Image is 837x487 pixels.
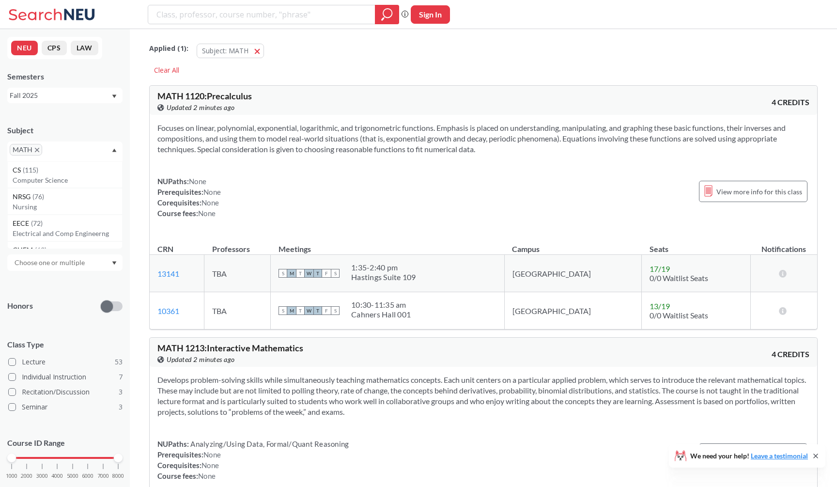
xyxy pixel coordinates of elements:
[7,300,33,312] p: Honors
[13,245,35,255] span: CHEM
[772,97,809,108] span: 4 CREDITS
[751,452,808,460] a: Leave a testimonial
[198,471,216,480] span: None
[322,306,331,315] span: F
[198,209,216,218] span: None
[21,473,32,479] span: 2000
[149,43,188,54] span: Applied ( 1 ):
[67,473,78,479] span: 5000
[351,300,411,310] div: 10:30 - 11:35 am
[71,41,98,55] button: LAW
[381,8,393,21] svg: magnifying glass
[271,234,504,255] th: Meetings
[157,306,179,315] a: 10361
[149,63,184,78] div: Clear All
[155,6,368,23] input: Class, professor, course number, "phrase"
[13,191,32,202] span: NRSG
[279,306,287,315] span: S
[305,306,313,315] span: W
[35,246,46,254] span: ( 69 )
[322,269,331,278] span: F
[157,176,221,219] div: NUPaths: Prerequisites: Corequisites: Course fees:
[112,148,117,152] svg: Dropdown arrow
[189,177,206,186] span: None
[119,387,123,397] span: 3
[296,306,305,315] span: T
[119,402,123,412] span: 3
[351,272,416,282] div: Hastings Suite 109
[97,473,109,479] span: 7000
[287,306,296,315] span: M
[7,339,123,350] span: Class Type
[157,244,173,254] div: CRN
[204,255,271,292] td: TBA
[10,90,111,101] div: Fall 2025
[287,269,296,278] span: M
[204,292,271,330] td: TBA
[7,125,123,136] div: Subject
[504,292,642,330] td: [GEOGRAPHIC_DATA]
[8,371,123,383] label: Individual Instruction
[11,41,38,55] button: NEU
[51,473,63,479] span: 4000
[7,71,123,82] div: Semesters
[8,401,123,413] label: Seminar
[13,165,23,175] span: CS
[7,438,123,449] p: Course ID Range
[203,450,221,459] span: None
[35,148,39,152] svg: X to remove pill
[504,234,642,255] th: Campus
[296,269,305,278] span: T
[203,188,221,196] span: None
[6,473,17,479] span: 1000
[112,94,117,98] svg: Dropdown arrow
[7,88,123,103] div: Fall 2025Dropdown arrow
[157,123,809,155] section: Focuses on linear, polynomial, exponential, logarithmic, and trigonometric functions. Emphasis is...
[42,41,67,55] button: CPS
[313,306,322,315] span: T
[331,306,340,315] span: S
[112,261,117,265] svg: Dropdown arrow
[8,356,123,368] label: Lecture
[411,5,450,24] button: Sign In
[119,372,123,382] span: 7
[32,192,44,201] span: ( 76 )
[750,234,817,255] th: Notifications
[82,473,93,479] span: 6000
[375,5,399,24] div: magnifying glass
[157,439,349,481] div: NUPaths: Prerequisites: Corequisites: Course fees:
[313,269,322,278] span: T
[13,175,122,185] p: Computer Science
[23,166,38,174] span: ( 115 )
[650,273,708,283] span: 0/0 Waitlist Seats
[504,255,642,292] td: [GEOGRAPHIC_DATA]
[167,354,235,365] span: Updated 2 minutes ago
[772,349,809,360] span: 4 CREDITS
[7,254,123,271] div: Dropdown arrow
[36,473,48,479] span: 3000
[305,269,313,278] span: W
[650,264,670,273] span: 17 / 19
[331,269,340,278] span: S
[112,473,124,479] span: 8000
[351,310,411,319] div: Cahners Hall 001
[7,141,123,161] div: MATHX to remove pillDropdown arrowCS(115)Computer ScienceNRSG(76)NursingEECE(72)Electrical and Co...
[10,257,91,268] input: Choose one or multiple
[642,234,750,255] th: Seats
[351,263,416,272] div: 1:35 - 2:40 pm
[201,198,219,207] span: None
[690,453,808,459] span: We need your help!
[157,91,252,101] span: MATH 1120 : Precalculus
[650,301,670,311] span: 13 / 19
[157,343,303,353] span: MATH 1213 : Interactive Mathematics
[13,218,31,229] span: EECE
[157,375,809,417] section: Develops problem-solving skills while simultaneously teaching mathematics concepts. Each unit cen...
[650,311,708,320] span: 0/0 Waitlist Seats
[8,386,123,398] label: Recitation/Discussion
[189,440,349,448] span: Analyzing/Using Data, Formal/Quant Reasoning
[157,269,179,278] a: 13141
[13,202,122,212] p: Nursing
[10,144,42,156] span: MATHX to remove pill
[202,46,248,55] span: Subject: MATH
[201,461,219,470] span: None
